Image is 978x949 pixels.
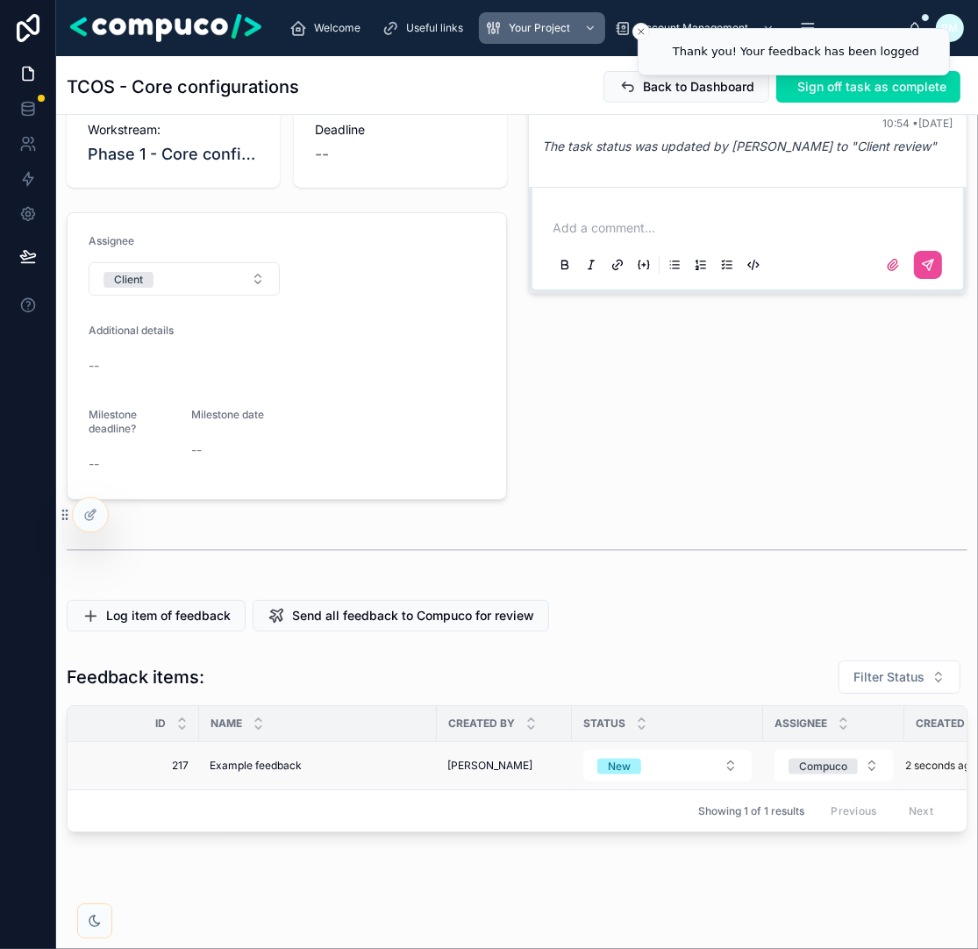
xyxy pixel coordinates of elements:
[775,717,827,731] span: Assignee
[583,717,625,731] span: Status
[89,455,99,473] span: --
[191,441,202,459] span: --
[253,600,549,631] button: Send all feedback to Compuco for review
[89,759,189,773] a: 217
[603,71,769,103] button: Back to Dashboard
[609,12,783,44] a: Account Management
[905,759,976,773] p: 2 seconds ago
[67,75,299,99] h1: TCOS - Core configurations
[839,660,960,694] button: Select Button
[292,607,534,624] span: Send all feedback to Compuco for review
[191,408,264,421] span: Milestone date
[155,717,166,731] span: Id
[89,234,134,247] span: Assignee
[448,717,515,731] span: Created by
[88,121,259,139] span: Workstream:
[479,12,605,44] a: Your Project
[632,23,650,40] button: Close toast
[70,14,261,42] img: App logo
[673,43,919,61] div: Thank you! Your feedback has been logged
[799,759,847,774] div: Compuco
[211,717,242,731] span: Name
[210,759,426,773] a: Example feedback
[776,71,960,103] button: Sign off task as complete
[698,804,804,818] span: Showing 1 of 1 results
[406,21,463,35] span: Useful links
[376,12,475,44] a: Useful links
[543,139,938,153] em: The task status was updated by [PERSON_NAME] to "Client review"
[275,9,908,47] div: scrollable content
[314,21,361,35] span: Welcome
[447,759,561,773] a: [PERSON_NAME]
[643,78,754,96] span: Back to Dashboard
[315,142,329,167] span: --
[882,117,953,130] span: 10:54 • [DATE]
[315,121,486,139] span: Deadline
[583,750,752,781] button: Select Button
[775,750,893,781] button: Select Button
[89,408,137,435] span: Milestone deadline?
[582,749,753,782] a: Select Button
[88,142,259,167] a: Phase 1 - Core configurations - CIS
[942,21,959,35] span: RM
[67,665,204,689] h1: Feedback items:
[210,759,302,773] span: Example feedback
[509,21,570,35] span: Your Project
[89,324,174,337] span: Additional details
[106,607,231,624] span: Log item of feedback
[89,357,99,375] span: --
[89,262,280,296] button: Select Button
[608,759,631,774] div: New
[853,668,924,686] span: Filter Status
[67,600,246,631] button: Log item of feedback
[797,78,946,96] span: Sign off task as complete
[284,12,373,44] a: Welcome
[114,272,143,288] div: Client
[774,749,894,782] a: Select Button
